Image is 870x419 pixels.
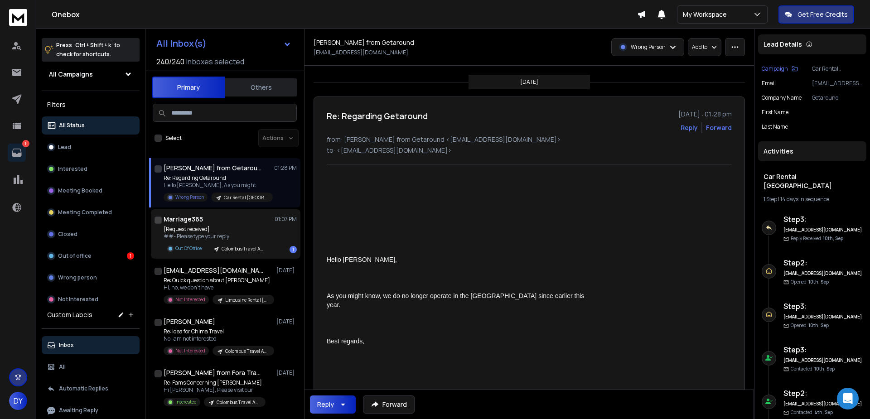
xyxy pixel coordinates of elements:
[327,255,591,264] p: Hello [PERSON_NAME],
[783,301,863,312] h6: Step 3 :
[164,368,263,377] h1: [PERSON_NAME] from Fora Travel
[42,98,140,111] h3: Filters
[42,358,140,376] button: All
[276,267,297,274] p: [DATE]
[156,39,207,48] h1: All Inbox(s)
[175,399,197,405] p: Interested
[42,116,140,135] button: All Status
[692,43,707,51] p: Add to
[783,257,863,268] h6: Step 2 :
[683,10,730,19] p: My Workspace
[758,141,866,161] div: Activities
[224,194,267,201] p: Car Rental [GEOGRAPHIC_DATA]
[808,322,829,328] span: 10th, Sep
[327,337,591,346] p: Best regards,
[175,245,202,252] p: Out Of Office
[58,187,102,194] p: Meeting Booked
[58,252,92,260] p: Out of office
[783,344,863,355] h6: Step 3 :
[290,246,297,253] div: 1
[52,9,637,20] h1: Onebox
[42,269,140,287] button: Wrong person
[762,109,788,116] p: First Name
[164,233,271,240] p: ##- Please type your reply
[186,56,244,67] h3: Inboxes selected
[764,195,777,203] span: 1 Step
[8,144,26,162] a: 1
[156,56,184,67] span: 240 / 240
[22,140,29,147] p: 1
[762,94,802,101] p: Company Name
[58,165,87,173] p: Interested
[808,279,829,285] span: 10th, Sep
[164,335,272,342] p: No I am not interested
[837,388,859,409] div: Open Intercom Messenger
[42,247,140,265] button: Out of office1
[127,252,134,260] div: 1
[42,203,140,222] button: Meeting Completed
[310,395,356,414] button: Reply
[681,123,698,132] button: Reply
[58,144,71,151] p: Lead
[42,336,140,354] button: Inbox
[9,9,27,26] img: logo
[149,34,299,53] button: All Inbox(s)
[225,77,297,97] button: Others
[791,279,829,285] p: Opened
[164,266,263,275] h1: [EMAIL_ADDRESS][DOMAIN_NAME]
[164,164,263,173] h1: [PERSON_NAME] from Getaround
[164,182,272,189] p: Hello [PERSON_NAME], As you might
[814,366,835,372] span: 10th, Sep
[59,342,74,349] p: Inbox
[175,194,204,201] p: Wrong Person
[274,164,297,172] p: 01:28 PM
[783,226,863,233] h6: [EMAIL_ADDRESS][DOMAIN_NAME]
[42,65,140,83] button: All Campaigns
[327,110,428,122] h1: Re: Regarding Getaround
[317,400,334,409] div: Reply
[783,313,863,320] h6: [EMAIL_ADDRESS][DOMAIN_NAME]
[363,395,415,414] button: Forward
[778,5,854,24] button: Get Free Credits
[783,357,863,364] h6: [EMAIL_ADDRESS][DOMAIN_NAME]
[764,172,861,190] h1: Car Rental [GEOGRAPHIC_DATA]
[762,65,798,72] button: Campaign
[762,65,788,72] p: Campaign
[327,291,591,309] p: As you might know, we do no longer operate in the [GEOGRAPHIC_DATA] since earlier this year.
[42,225,140,243] button: Closed
[152,77,225,98] button: Primary
[58,231,77,238] p: Closed
[47,310,92,319] h3: Custom Labels
[783,270,863,277] h6: [EMAIL_ADDRESS][DOMAIN_NAME]
[164,317,215,326] h1: [PERSON_NAME]
[225,297,269,303] p: Limousine Rental [GEOGRAPHIC_DATA]
[812,80,863,87] p: [EMAIL_ADDRESS][DOMAIN_NAME]
[49,70,93,79] h1: All Campaigns
[797,10,848,19] p: Get Free Credits
[222,246,265,252] p: Colombus Travel Agency
[520,78,538,86] p: [DATE]
[164,277,272,284] p: Re: Quick question about [PERSON_NAME]
[42,160,140,178] button: Interested
[275,216,297,223] p: 01:07 PM
[812,94,863,101] p: Getaround
[225,348,269,355] p: Colombus Travel Agency
[823,235,843,241] span: 10th, Sep
[164,386,266,394] p: Hi [PERSON_NAME], Please visit our
[9,392,27,410] button: DY
[56,41,120,59] p: Press to check for shortcuts.
[42,380,140,398] button: Automatic Replies
[74,40,112,50] span: Ctrl + Shift + k
[783,400,863,407] h6: [EMAIL_ADDRESS][DOMAIN_NAME]
[59,407,98,414] p: Awaiting Reply
[164,379,266,386] p: Re: Fams Concerning [PERSON_NAME]
[59,122,85,129] p: All Status
[164,215,203,224] h1: Marriage365
[783,388,863,399] h6: Step 2 :
[812,65,863,72] p: Car Rental [GEOGRAPHIC_DATA]
[783,214,863,225] h6: Step 3 :
[678,110,732,119] p: [DATE] : 01:28 pm
[762,123,788,130] p: Last Name
[791,235,843,242] p: Reply Received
